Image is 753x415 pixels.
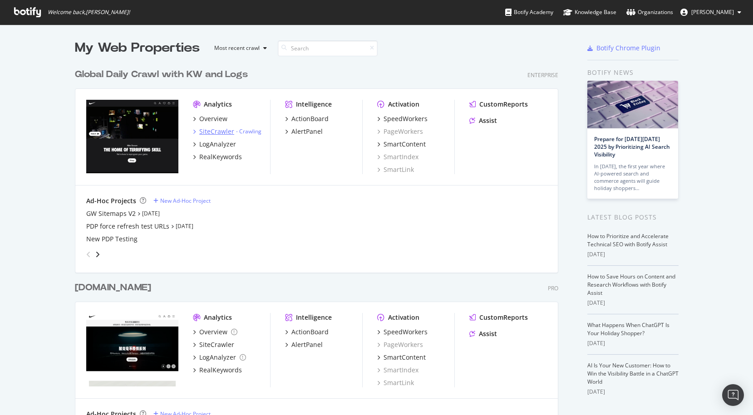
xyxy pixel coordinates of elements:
div: [DOMAIN_NAME] [75,281,151,294]
span: Welcome back, [PERSON_NAME] ! [48,9,130,16]
a: SmartIndex [377,152,418,161]
div: Overview [199,114,227,123]
div: SpeedWorkers [384,327,428,337]
a: PageWorkers [377,340,423,349]
div: SiteCrawler [199,340,234,349]
a: PageWorkers [377,127,423,136]
a: GW Sitemaps V2 [86,209,136,218]
img: nike.com.cn [86,313,178,386]
a: What Happens When ChatGPT Is Your Holiday Shopper? [587,321,669,337]
a: New PDP Testing [86,234,138,244]
div: AlertPanel [291,340,323,349]
a: [DATE] [142,210,160,217]
div: Pro [548,284,558,292]
div: Overview [199,327,227,337]
div: ActionBoard [291,327,329,337]
a: New Ad-Hoc Project [153,197,211,205]
img: Prepare for Black Friday 2025 by Prioritizing AI Search Visibility [587,81,678,128]
a: Botify Chrome Plugin [587,44,660,53]
a: Assist [469,116,497,125]
div: [DATE] [587,339,679,347]
a: How to Prioritize and Accelerate Technical SEO with Botify Assist [587,232,669,248]
a: ActionBoard [285,114,329,123]
a: RealKeywords [193,366,242,375]
a: SmartLink [377,165,414,174]
div: RealKeywords [199,366,242,375]
button: [PERSON_NAME] [673,5,748,20]
div: angle-right [94,250,101,259]
a: AI Is Your New Customer: How to Win the Visibility Battle in a ChatGPT World [587,361,679,386]
a: AlertPanel [285,340,323,349]
div: SmartContent [384,353,426,362]
a: CustomReports [469,313,528,322]
a: Prepare for [DATE][DATE] 2025 by Prioritizing AI Search Visibility [594,135,670,158]
div: ActionBoard [291,114,329,123]
a: RealKeywords [193,152,242,161]
div: Ad-Hoc Projects [86,196,136,205]
div: In [DATE], the first year where AI-powered search and commerce agents will guide holiday shoppers… [594,163,671,192]
div: Analytics [204,100,232,109]
a: [DATE] [176,222,193,230]
div: LogAnalyzer [199,353,236,362]
a: LogAnalyzer [193,140,236,149]
a: SmartLink [377,378,414,387]
div: Botify Academy [505,8,553,17]
div: CustomReports [479,100,528,109]
div: Most recent crawl [214,45,260,51]
a: SmartContent [377,140,426,149]
div: New Ad-Hoc Project [160,197,211,205]
a: SpeedWorkers [377,114,428,123]
div: Activation [388,100,419,109]
span: Juan Batres [691,8,734,16]
a: SmartIndex [377,366,418,375]
a: Overview [193,327,237,337]
div: [DATE] [587,388,679,396]
div: SiteCrawler [199,127,234,136]
div: AlertPanel [291,127,323,136]
div: Open Intercom Messenger [722,384,744,406]
div: angle-left [83,247,94,262]
a: Overview [193,114,227,123]
div: Intelligence [296,100,332,109]
a: Crawling [239,127,261,135]
div: - [236,127,261,135]
img: nike.com [86,100,178,173]
div: Assist [479,116,497,125]
div: Global Daily Crawl with KW and Logs [75,68,248,81]
a: How to Save Hours on Content and Research Workflows with Botify Assist [587,273,675,297]
div: RealKeywords [199,152,242,161]
a: Global Daily Crawl with KW and Logs [75,68,251,81]
div: Botify news [587,68,679,78]
a: AlertPanel [285,127,323,136]
a: SmartContent [377,353,426,362]
div: Analytics [204,313,232,322]
div: LogAnalyzer [199,140,236,149]
a: [DOMAIN_NAME] [75,281,155,294]
a: SpeedWorkers [377,327,428,337]
div: Organizations [626,8,673,17]
div: Enterprise [527,71,558,79]
div: CustomReports [479,313,528,322]
div: [DATE] [587,250,679,259]
div: Activation [388,313,419,322]
div: SmartContent [384,140,426,149]
button: Most recent crawl [207,41,271,55]
div: Assist [479,329,497,338]
a: LogAnalyzer [193,353,246,362]
div: [DATE] [587,299,679,307]
a: ActionBoard [285,327,329,337]
div: Botify Chrome Plugin [596,44,660,53]
a: PDP force refresh test URLs [86,222,169,231]
div: Latest Blog Posts [587,212,679,222]
a: CustomReports [469,100,528,109]
a: SiteCrawler [193,340,234,349]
